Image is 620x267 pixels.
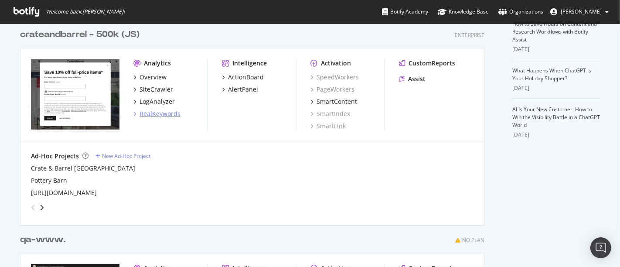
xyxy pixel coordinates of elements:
div: CustomReports [409,59,455,68]
a: SiteCrawler [133,85,173,94]
div: crateandbarrel - 500k (JS) [20,28,140,41]
div: Organizations [498,7,543,16]
button: [PERSON_NAME] [543,5,616,19]
div: Activation [321,59,351,68]
div: [DATE] [512,131,600,139]
div: LogAnalyzer [140,97,175,106]
a: qa-www. [20,233,69,246]
a: Pottery Barn [31,176,67,185]
a: RealKeywords [133,110,181,118]
a: New Ad-Hoc Project [95,152,150,160]
a: [URL][DOMAIN_NAME] [31,188,97,197]
a: crateandbarrel - 500k (JS) [20,28,143,41]
a: Overview [133,73,167,82]
div: Intelligence [232,59,267,68]
div: Ad-Hoc Projects [31,152,79,161]
div: SmartContent [317,97,357,106]
a: CustomReports [399,59,455,68]
div: qa-www. [20,233,65,246]
a: Assist [399,75,426,83]
div: New Ad-Hoc Project [102,152,150,160]
div: ActionBoard [228,73,264,82]
a: What Happens When ChatGPT Is Your Holiday Shopper? [512,67,591,82]
div: Botify Academy [382,7,428,16]
div: Assist [408,75,426,83]
div: No Plan [462,236,484,244]
div: Overview [140,73,167,82]
div: [DATE] [512,45,600,53]
a: SmartContent [310,97,357,106]
div: [DATE] [512,84,600,92]
a: AI Is Your New Customer: How to Win the Visibility Battle in a ChatGPT World [512,106,600,129]
span: Welcome back, [PERSON_NAME] ! [46,8,125,15]
a: ActionBoard [222,73,264,82]
div: angle-right [39,203,45,212]
a: LogAnalyzer [133,97,175,106]
a: How to Save Hours on Content and Research Workflows with Botify Assist [512,20,597,43]
span: Heather Cordonnier [561,8,602,15]
a: AlertPanel [222,85,258,94]
a: SpeedWorkers [310,73,359,82]
div: SiteCrawler [140,85,173,94]
div: angle-left [27,201,39,215]
div: AlertPanel [228,85,258,94]
div: Open Intercom Messenger [590,237,611,258]
div: Analytics [144,59,171,68]
div: RealKeywords [140,110,181,118]
div: Knowledge Base [438,7,489,16]
a: PageWorkers [310,85,354,94]
a: Crate & Barrel [GEOGRAPHIC_DATA] [31,164,135,173]
div: Enterprise [455,31,484,39]
a: SmartIndex [310,110,350,118]
a: SmartLink [310,122,346,130]
img: crateandbarrel.com [31,59,119,130]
